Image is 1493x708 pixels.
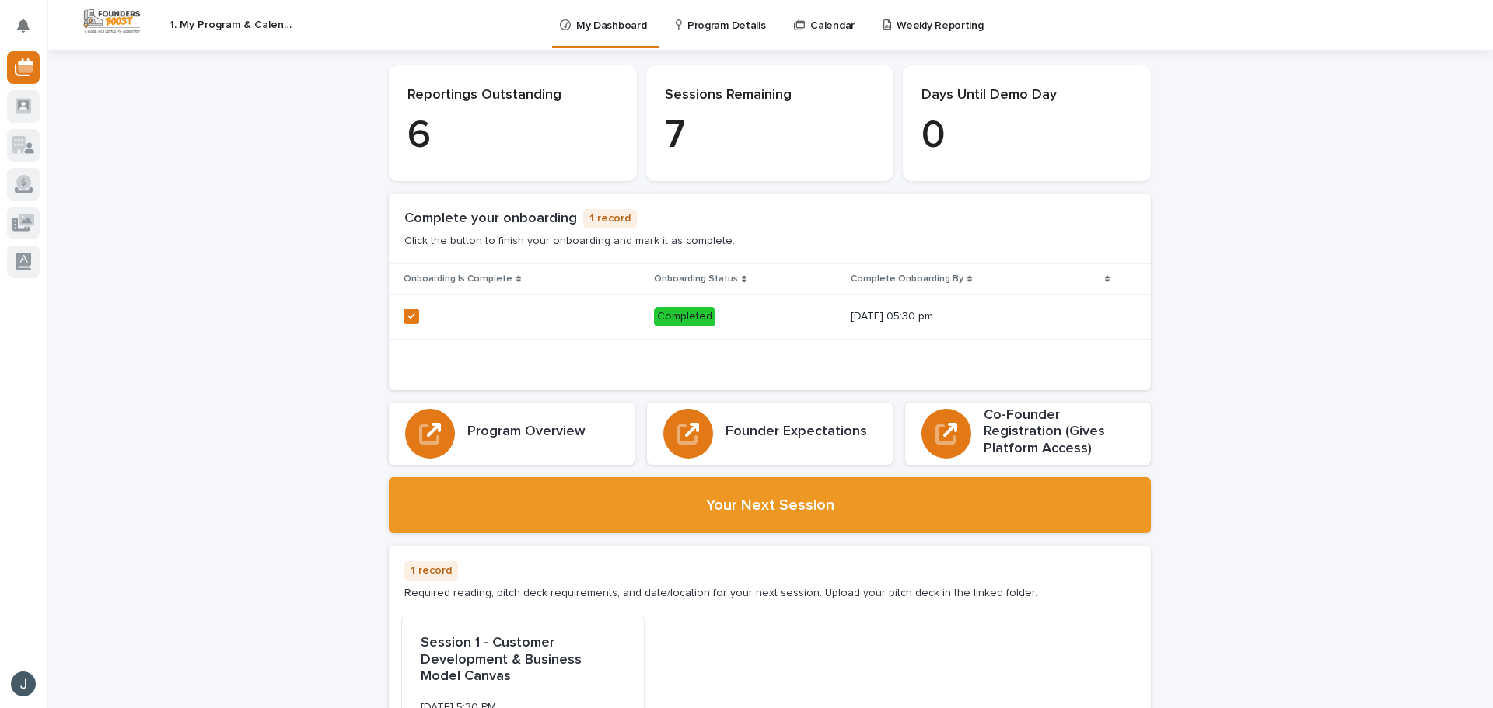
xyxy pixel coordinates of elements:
[7,668,40,700] button: users-avatar
[654,270,738,288] p: Onboarding Status
[984,407,1135,458] h3: Co-Founder Registration (Gives Platform Access)
[726,424,867,441] h3: Founder Expectations
[921,113,1132,159] p: 0
[389,294,1151,339] tr: Completed[DATE] 05:30 pm
[421,635,625,685] p: Session 1 - Customer Development & Business Model Canvas
[7,9,40,42] button: Notifications
[647,403,893,466] a: Founder Expectations
[19,19,40,44] div: Notifications
[921,87,1132,104] p: Days Until Demo Day
[851,310,1045,323] p: [DATE] 05:30 pm
[82,7,142,36] img: Workspace Logo
[665,87,876,104] p: Sessions Remaining
[706,496,834,514] h2: Your Next Session
[170,19,295,32] h2: 1. My Program & Calendar
[407,87,618,104] p: Reportings Outstanding
[404,211,577,228] h1: Complete your onboarding
[851,270,963,288] p: Complete Onboarding By
[467,424,586,441] h3: Program Overview
[389,403,635,466] a: Program Overview
[665,113,876,159] p: 7
[654,307,715,326] div: Completed
[404,587,1037,600] p: Required reading, pitch deck requirements, and date/location for your next session. Upload your p...
[905,403,1151,466] a: Co-Founder Registration (Gives Platform Access)
[404,270,512,288] p: Onboarding Is Complete
[407,113,618,159] p: 6
[583,209,637,228] p: 1 record
[404,561,458,581] p: 1 record
[404,235,735,248] p: Click the button to finish your onboarding and mark it as complete.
